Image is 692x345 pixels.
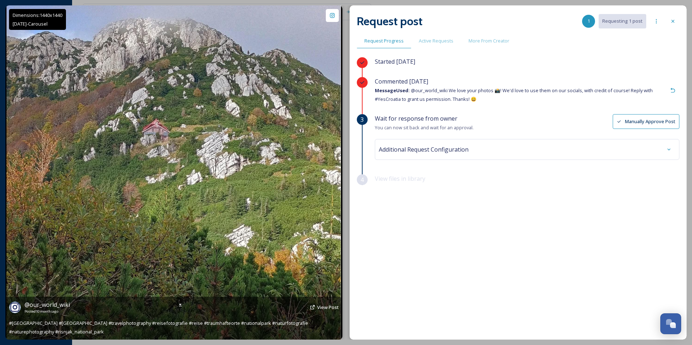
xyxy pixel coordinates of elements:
span: Dimensions: 1440 x 1440 [13,12,62,18]
span: #[GEOGRAPHIC_DATA] #[GEOGRAPHIC_DATA] #travelphotography #reisefotografie #reise #traumhafteorte ... [9,320,309,335]
a: View Post [317,304,339,311]
button: Manually Approve Post [613,114,679,129]
a: @our_world_wiki [25,300,70,309]
span: Commented [DATE] [375,77,428,85]
span: Request Progress [364,37,404,44]
img: #kroatien #croatia #travelphotography #reisefotografie #reise #traumhafteorte #nationalpark #natu... [6,5,341,340]
span: [DATE] - Carousel [13,21,48,27]
span: View files in library [375,175,425,183]
button: Requesting 1 post [599,14,646,28]
span: @ our_world_wiki [25,301,70,309]
span: Started [DATE] [375,58,415,66]
span: 4 [360,175,364,184]
button: Open Chat [660,313,681,334]
span: Additional Request Configuration [379,145,469,154]
span: Active Requests [419,37,453,44]
span: You can now sit back and wait for an approval. [375,124,474,131]
span: 3 [360,115,364,124]
span: Wait for response from owner [375,115,457,122]
strong: Message Used: [375,87,410,94]
span: @our_world_wiki We love your photos 📸! We'd love to use them on our socials, with credit of cours... [375,87,653,102]
span: More From Creator [469,37,509,44]
h2: Request post [357,13,422,30]
span: Posted 10 months ago [25,309,70,314]
span: 1 [587,18,590,24]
